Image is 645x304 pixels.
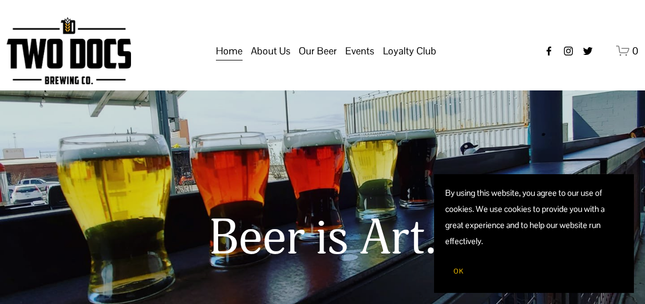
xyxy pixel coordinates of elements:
a: folder dropdown [383,40,436,62]
a: Home [216,40,243,62]
span: Our Beer [299,42,337,60]
img: Two Docs Brewing Co. [7,17,131,84]
button: OK [445,261,472,282]
a: folder dropdown [251,40,290,62]
span: About Us [251,42,290,60]
p: By using this website, you agree to our use of cookies. We use cookies to provide you with a grea... [445,185,623,250]
h1: Beer is Art. [7,211,639,266]
section: Cookie banner [434,174,634,293]
a: folder dropdown [345,40,374,62]
a: instagram-unauth [563,45,574,57]
a: folder dropdown [299,40,337,62]
a: 0 items in cart [616,44,639,58]
span: Events [345,42,374,60]
span: OK [453,267,463,276]
span: 0 [632,44,638,57]
span: Loyalty Club [383,42,436,60]
a: twitter-unauth [582,45,593,57]
a: Facebook [543,45,555,57]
